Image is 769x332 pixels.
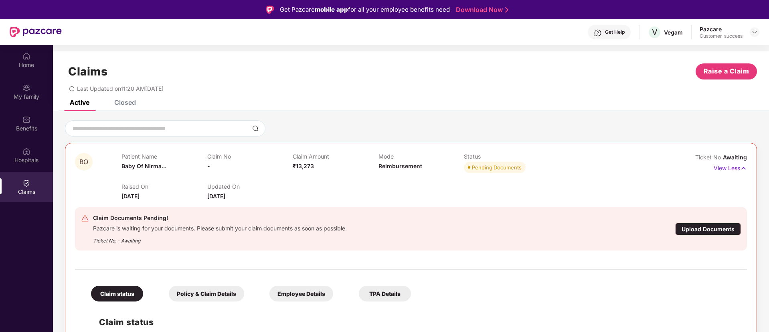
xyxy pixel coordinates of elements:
div: Employee Details [269,286,333,301]
span: Reimbursement [378,163,422,169]
img: svg+xml;base64,PHN2ZyB4bWxucz0iaHR0cDovL3d3dy53My5vcmcvMjAwMC9zdmciIHdpZHRoPSIyNCIgaGVpZ2h0PSIyNC... [81,214,89,222]
h1: Claims [68,65,107,78]
p: Claim No [207,153,293,160]
img: svg+xml;base64,PHN2ZyBpZD0iQmVuZWZpdHMiIHhtbG5zPSJodHRwOi8vd3d3LnczLm9yZy8yMDAwL3N2ZyIgd2lkdGg9Ij... [22,116,30,124]
img: svg+xml;base64,PHN2ZyB3aWR0aD0iMjAiIGhlaWdodD0iMjAiIHZpZXdCb3g9IjAgMCAyMCAyMCIgZmlsbD0ibm9uZSIgeG... [22,84,30,92]
span: Awaiting [723,154,747,161]
img: svg+xml;base64,PHN2ZyB4bWxucz0iaHR0cDovL3d3dy53My5vcmcvMjAwMC9zdmciIHdpZHRoPSIxNyIgaGVpZ2h0PSIxNy... [740,164,747,173]
div: Get Help [605,29,625,35]
img: svg+xml;base64,PHN2ZyBpZD0iQ2xhaW0iIHhtbG5zPSJodHRwOi8vd3d3LnczLm9yZy8yMDAwL3N2ZyIgd2lkdGg9IjIwIi... [22,179,30,187]
span: Baby Of Nirma... [121,163,166,169]
div: Claim status [91,286,143,301]
span: redo [69,85,75,92]
span: - [207,163,210,169]
p: Updated On [207,183,293,190]
span: V [652,27,658,37]
img: Logo [266,6,274,14]
span: Last Updated on 11:20 AM[DATE] [77,85,164,92]
img: Stroke [505,6,508,14]
div: Pending Documents [472,163,522,171]
p: View Less [714,162,747,173]
span: [DATE] [121,193,140,200]
div: TPA Details [359,286,411,301]
div: Pazcare [700,25,743,33]
a: Download Now [456,6,506,14]
button: Raise a Claim [696,63,757,79]
div: Upload Documents [675,223,741,235]
span: Ticket No [695,154,723,161]
p: Claim Amount [293,153,378,160]
img: svg+xml;base64,PHN2ZyBpZD0iSG9zcGl0YWxzIiB4bWxucz0iaHR0cDovL3d3dy53My5vcmcvMjAwMC9zdmciIHdpZHRoPS... [22,147,30,155]
span: [DATE] [207,193,225,200]
img: svg+xml;base64,PHN2ZyBpZD0iRHJvcGRvd24tMzJ4MzIiIHhtbG5zPSJodHRwOi8vd3d3LnczLm9yZy8yMDAwL3N2ZyIgd2... [751,29,758,35]
div: Pazcare is waiting for your documents. Please submit your claim documents as soon as possible. [93,223,347,232]
span: Raise a Claim [704,66,749,76]
p: Status [464,153,549,160]
p: Raised On [121,183,207,190]
div: Customer_success [700,33,743,39]
h2: Claim status [99,316,739,329]
img: svg+xml;base64,PHN2ZyBpZD0iU2VhcmNoLTMyeDMyIiB4bWxucz0iaHR0cDovL3d3dy53My5vcmcvMjAwMC9zdmciIHdpZH... [252,125,259,132]
div: Claim Documents Pending! [93,213,347,223]
span: ₹13,273 [293,163,314,169]
p: Mode [378,153,464,160]
div: Policy & Claim Details [169,286,244,301]
div: Vegam [664,29,683,36]
div: Get Pazcare for all your employee benefits need [280,5,450,14]
div: Closed [114,98,136,106]
img: svg+xml;base64,PHN2ZyBpZD0iSG9tZSIgeG1sbnM9Imh0dHA6Ly93d3cudzMub3JnLzIwMDAvc3ZnIiB3aWR0aD0iMjAiIG... [22,52,30,60]
div: Ticket No. - Awaiting [93,232,347,244]
img: svg+xml;base64,PHN2ZyBpZD0iSGVscC0zMngzMiIgeG1sbnM9Imh0dHA6Ly93d3cudzMub3JnLzIwMDAvc3ZnIiB3aWR0aD... [594,29,602,37]
span: BO [79,159,88,165]
div: Active [70,98,89,106]
img: New Pazcare Logo [10,27,62,37]
p: Patient Name [121,153,207,160]
strong: mobile app [315,6,348,13]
